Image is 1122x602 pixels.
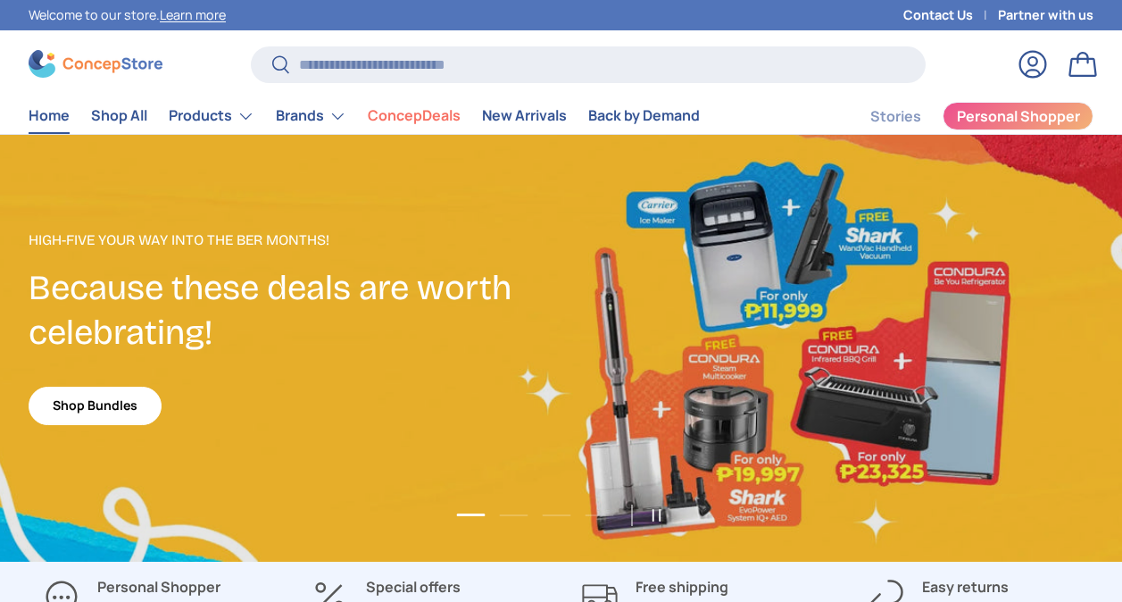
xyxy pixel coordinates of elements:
[368,98,461,133] a: ConcepDeals
[158,98,265,134] summary: Products
[160,6,226,23] a: Learn more
[922,577,1009,597] strong: Easy returns
[366,577,461,597] strong: Special offers
[998,5,1093,25] a: Partner with us
[957,109,1080,123] span: Personal Shopper
[29,387,162,425] a: Shop Bundles
[29,230,561,251] p: High-Five Your Way Into the Ber Months!
[276,98,346,134] a: Brands
[29,50,162,78] img: ConcepStore
[91,98,147,133] a: Shop All
[943,102,1093,130] a: Personal Shopper
[588,98,700,133] a: Back by Demand
[29,5,226,25] p: Welcome to our store.
[265,98,357,134] summary: Brands
[870,99,921,134] a: Stories
[29,98,70,133] a: Home
[97,577,220,597] strong: Personal Shopper
[636,577,728,597] strong: Free shipping
[827,98,1093,134] nav: Secondary
[169,98,254,134] a: Products
[903,5,998,25] a: Contact Us
[29,265,561,355] h2: Because these deals are worth celebrating!
[482,98,567,133] a: New Arrivals
[29,98,700,134] nav: Primary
